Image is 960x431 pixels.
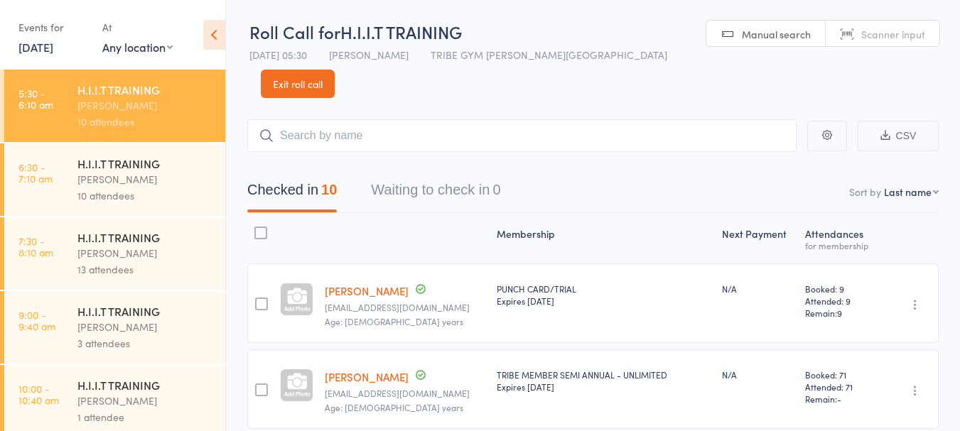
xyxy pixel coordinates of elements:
div: H.I.I.T TRAINING [77,156,213,171]
span: Attended: 71 [805,381,875,393]
a: [PERSON_NAME] [325,369,409,384]
div: 3 attendees [77,335,213,351]
a: 5:30 -6:10 amH.I.I.T TRAINING[PERSON_NAME]10 attendees [4,70,225,142]
input: Search by name [247,119,797,152]
span: H.I.I.T TRAINING [340,20,462,43]
span: Manual search [742,27,811,41]
label: Sort by [849,185,881,199]
div: 10 attendees [77,187,213,204]
div: Next Payment [716,219,800,257]
a: 7:30 -8:10 amH.I.I.T TRAINING[PERSON_NAME]13 attendees [4,217,225,290]
time: 6:30 - 7:10 am [18,161,53,184]
span: [PERSON_NAME] [329,48,409,62]
div: At [102,16,173,39]
div: N/A [722,369,794,381]
span: Attended: 9 [805,295,875,307]
span: Remain: [805,393,875,405]
span: Booked: 9 [805,283,875,295]
button: Waiting to check in0 [371,175,500,212]
div: [PERSON_NAME] [77,319,213,335]
span: Scanner input [861,27,925,41]
div: [PERSON_NAME] [77,97,213,114]
time: 10:00 - 10:40 am [18,383,59,405]
div: Any location [102,39,173,55]
span: - [837,393,841,405]
div: Expires [DATE] [497,381,711,393]
span: Booked: 71 [805,369,875,381]
button: CSV [858,121,939,151]
span: 9 [837,307,842,319]
small: deturris1@yahoo.com [325,388,485,398]
span: Age: [DEMOGRAPHIC_DATA] years [325,401,463,413]
time: 9:00 - 9:40 am [18,309,55,332]
time: 5:30 - 6:10 am [18,87,53,110]
div: H.I.I.T TRAINING [77,377,213,393]
a: [DATE] [18,39,53,55]
div: Expires [DATE] [497,295,711,307]
span: Roll Call for [249,20,340,43]
div: Atten­dances [799,219,881,257]
div: N/A [722,283,794,295]
time: 7:30 - 8:10 am [18,235,53,258]
div: [PERSON_NAME] [77,171,213,187]
span: Age: [DEMOGRAPHIC_DATA] years [325,315,463,327]
a: Exit roll call [261,70,335,98]
a: [PERSON_NAME] [325,283,409,298]
div: 10 attendees [77,114,213,130]
div: [PERSON_NAME] [77,393,213,409]
div: Membership [491,219,716,257]
div: 13 attendees [77,261,213,278]
div: H.I.I.T TRAINING [77,229,213,245]
a: 9:00 -9:40 amH.I.I.T TRAINING[PERSON_NAME]3 attendees [4,291,225,364]
span: [DATE] 05:30 [249,48,307,62]
div: H.I.I.T TRAINING [77,82,213,97]
span: TRIBE GYM [PERSON_NAME][GEOGRAPHIC_DATA] [431,48,667,62]
div: 10 [321,182,337,197]
button: Checked in10 [247,175,337,212]
small: hairdid3@hotmail.com [325,302,485,312]
div: H.I.I.T TRAINING [77,303,213,319]
div: 0 [492,182,500,197]
div: TRIBE MEMBER SEMI ANNUAL - UNLIMITED [497,369,711,393]
div: PUNCH CARD/TRIAL [497,283,711,307]
div: Events for [18,16,88,39]
a: 6:30 -7:10 amH.I.I.T TRAINING[PERSON_NAME]10 attendees [4,143,225,216]
div: for membership [805,241,875,250]
div: 1 attendee [77,409,213,425]
div: Last name [884,185,932,199]
span: Remain: [805,307,875,319]
div: [PERSON_NAME] [77,245,213,261]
